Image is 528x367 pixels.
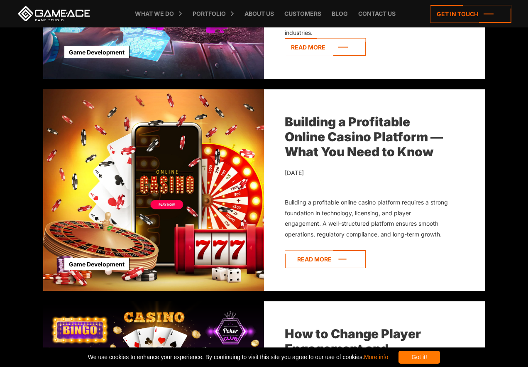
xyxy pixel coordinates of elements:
a: Read more [285,38,366,56]
div: [DATE] [285,167,448,178]
a: Get in touch [430,5,511,23]
a: Building a Profitable Online Casino Platform — What You Need to Know [285,114,443,159]
a: Read more [285,250,366,268]
a: More info [364,354,388,360]
span: We use cookies to enhance your experience. By continuing to visit this site you agree to our use ... [88,351,388,364]
a: Game Development [64,258,130,270]
div: Got it! [398,351,440,364]
a: Game Development [64,46,130,58]
div: Building a profitable online casino platform requires a strong foundation in technology, licensin... [285,197,448,239]
img: Building a Profitable Online Casino Platform — What You Need to Know [43,89,264,291]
